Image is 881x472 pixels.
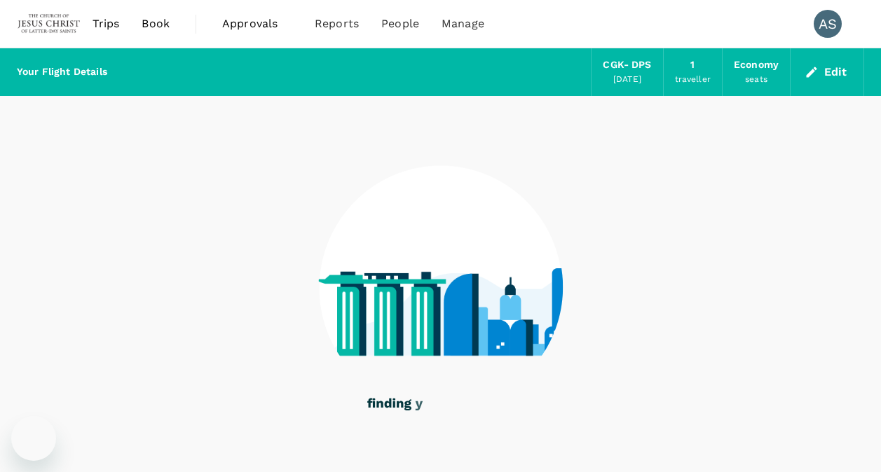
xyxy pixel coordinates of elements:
button: Edit [802,61,852,83]
span: People [381,15,419,32]
div: [DATE] [613,73,641,87]
span: Trips [93,15,120,32]
span: Manage [442,15,484,32]
div: seats [745,73,767,87]
iframe: Button to launch messaging window [11,416,56,461]
div: CGK - DPS [603,57,651,73]
div: Your Flight Details [17,64,107,80]
span: Approvals [222,15,292,32]
span: Book [142,15,170,32]
span: Reports [315,15,359,32]
g: finding your flights [367,398,489,411]
div: 1 [690,57,695,73]
img: The Malaysian Church of Jesus Christ of Latter-day Saints [17,8,81,39]
div: Economy [734,57,779,73]
div: traveller [675,73,711,87]
div: AS [814,10,842,38]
